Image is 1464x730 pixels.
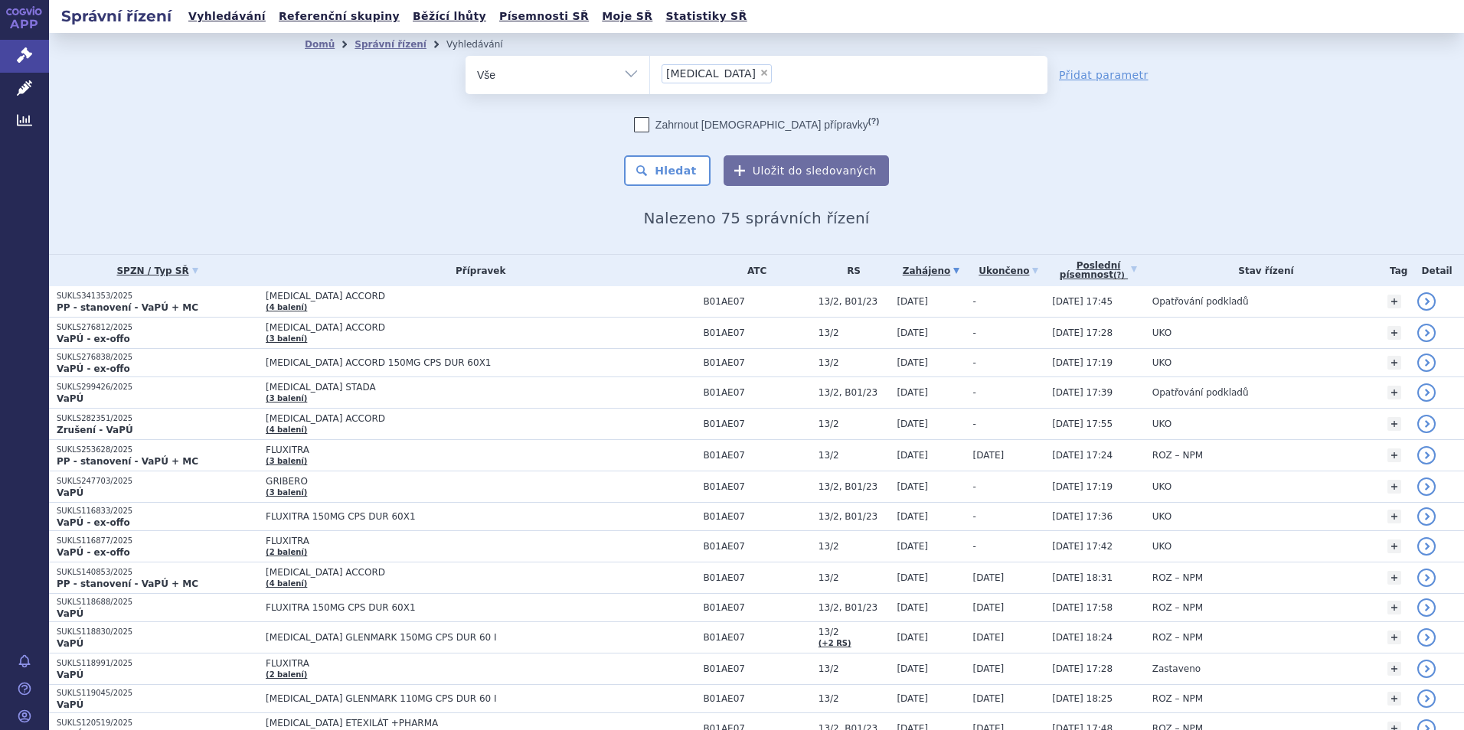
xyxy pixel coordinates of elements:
[1152,450,1203,461] span: ROZ – NPM
[57,425,133,435] strong: Zrušení - VaPÚ
[266,303,307,311] a: (4 balení)
[266,602,649,613] span: FLUXITRA 150MG CPS DUR 60X1
[703,419,810,429] span: B01AE07
[1052,419,1113,429] span: [DATE] 17:55
[1417,537,1436,556] a: detail
[266,718,649,728] span: [MEDICAL_DATA] ETEXILÁT +PHARMA
[1417,628,1436,647] a: detail
[819,387,890,398] span: 13/2, B01/23
[266,670,307,679] a: (2 balení)
[1152,296,1249,307] span: Opatřování podkladů
[1052,632,1113,643] span: [DATE] 18:24
[703,511,810,522] span: B01AE07
[1417,689,1436,708] a: detail
[819,328,890,338] span: 13/2
[266,693,649,704] span: [MEDICAL_DATA] GLENMARK 110MG CPS DUR 60 I
[897,419,928,429] span: [DATE]
[1417,569,1436,587] a: detail
[57,547,130,558] strong: VaPÚ - ex-offo
[897,387,928,398] span: [DATE]
[643,209,869,227] span: Nalezeno 75 správních řízení
[973,632,1005,643] span: [DATE]
[57,413,258,424] p: SUKLS282351/2025
[1387,480,1401,494] a: +
[897,296,928,307] span: [DATE]
[973,663,1005,674] span: [DATE]
[666,68,756,79] span: [MEDICAL_DATA]
[1417,660,1436,678] a: detail
[897,357,928,368] span: [DATE]
[57,260,258,282] a: SPZN / Typ SŘ
[57,718,258,728] p: SUKLS120519/2025
[1152,602,1203,613] span: ROZ – NPM
[1410,255,1464,286] th: Detail
[1152,693,1203,704] span: ROZ – NPM
[897,632,928,643] span: [DATE]
[811,255,890,286] th: RS
[1052,693,1113,704] span: [DATE] 18:25
[703,602,810,613] span: B01AE07
[57,688,258,699] p: SUKLS119045/2025
[57,567,258,578] p: SUKLS140853/2025
[760,68,769,77] span: ×
[703,693,810,704] span: B01AE07
[57,699,83,710] strong: VaPÚ
[1052,481,1113,492] span: [DATE] 17:19
[1052,450,1113,461] span: [DATE] 17:24
[661,6,751,27] a: Statistiky SŘ
[1059,67,1149,83] a: Přidat parametr
[266,425,307,434] a: (4 balení)
[973,693,1005,704] span: [DATE]
[897,481,928,492] span: [DATE]
[1417,598,1436,617] a: detail
[819,541,890,552] span: 13/2
[57,536,258,546] p: SUKLS116877/2025
[1417,477,1436,496] a: detail
[703,450,810,461] span: B01AE07
[274,6,404,27] a: Referenční skupiny
[1380,255,1410,286] th: Tag
[819,639,851,647] a: (+2 RS)
[1417,507,1436,526] a: detail
[819,572,890,583] span: 13/2
[1387,356,1401,370] a: +
[1052,387,1113,398] span: [DATE] 17:39
[57,578,198,589] strong: PP - stanovení - VaPÚ + MC
[1152,328,1172,338] span: UKO
[973,357,976,368] span: -
[1152,663,1201,674] span: Zastaveno
[57,517,130,528] strong: VaPÚ - ex-offo
[973,419,976,429] span: -
[897,572,928,583] span: [DATE]
[49,5,184,27] h2: Správní řízení
[703,387,810,398] span: B01AE07
[703,357,810,368] span: B01AE07
[266,567,649,578] span: [MEDICAL_DATA] ACCORD
[1387,326,1401,340] a: +
[1052,572,1113,583] span: [DATE] 18:31
[355,39,426,50] a: Správní řízení
[973,511,976,522] span: -
[1052,541,1113,552] span: [DATE] 17:42
[703,541,810,552] span: B01AE07
[776,64,785,83] input: [MEDICAL_DATA]
[57,393,83,404] strong: VaPÚ
[1145,255,1380,286] th: Stav řízení
[1417,383,1436,402] a: detail
[1152,387,1249,398] span: Opatřování podkladů
[973,541,976,552] span: -
[1417,324,1436,342] a: detail
[1052,255,1145,286] a: Poslednípísemnost(?)
[266,413,649,424] span: [MEDICAL_DATA] ACCORD
[1152,481,1172,492] span: UKO
[1052,296,1113,307] span: [DATE] 17:45
[408,6,491,27] a: Běžící lhůty
[897,450,928,461] span: [DATE]
[266,658,649,669] span: FLUXITRA
[57,445,258,455] p: SUKLS253628/2025
[495,6,593,27] a: Písemnosti SŘ
[973,296,976,307] span: -
[973,387,976,398] span: -
[1387,601,1401,614] a: +
[57,638,83,649] strong: VaPÚ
